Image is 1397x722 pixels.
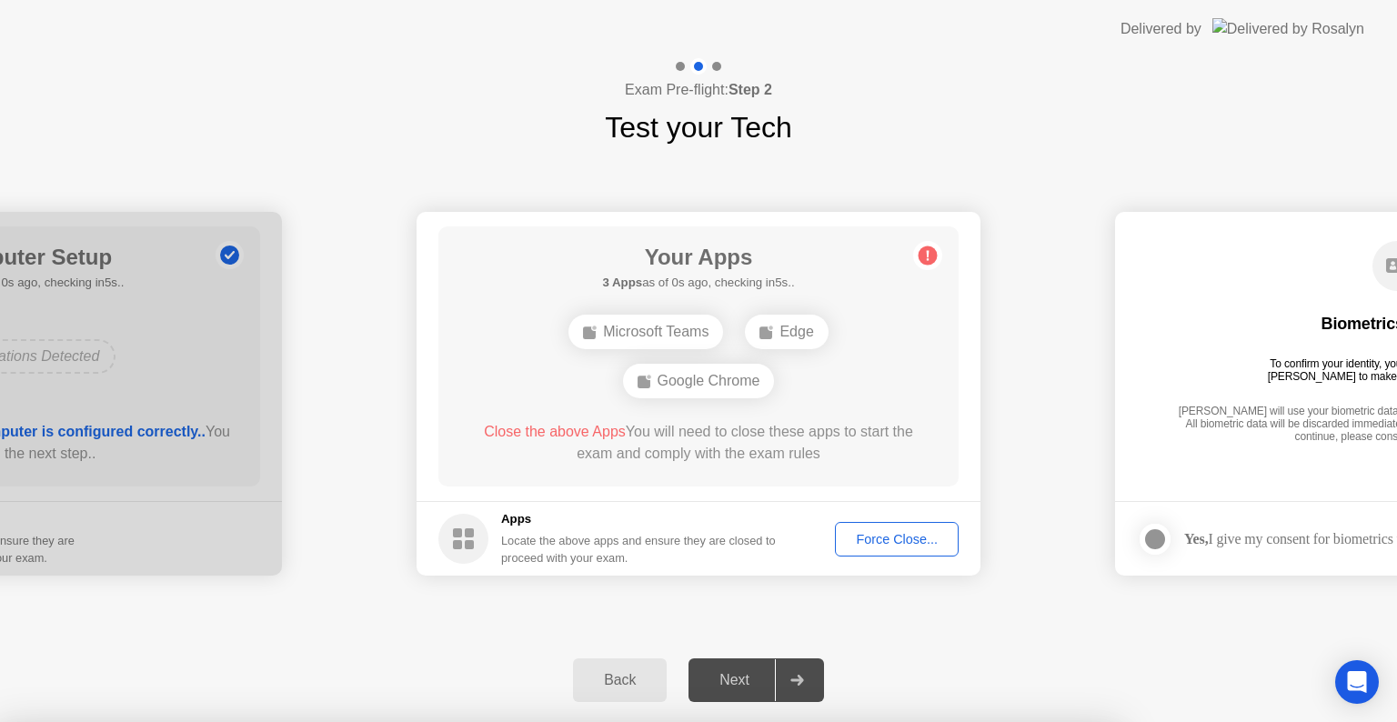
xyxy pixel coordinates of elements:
[501,532,777,567] div: Locate the above apps and ensure they are closed to proceed with your exam.
[501,510,777,528] h5: Apps
[602,241,794,274] h1: Your Apps
[1184,531,1208,547] strong: Yes,
[841,532,952,547] div: Force Close...
[484,424,626,439] span: Close the above Apps
[578,672,661,688] div: Back
[694,672,775,688] div: Next
[729,82,772,97] b: Step 2
[602,276,642,289] b: 3 Apps
[625,79,772,101] h4: Exam Pre-flight:
[623,364,775,398] div: Google Chrome
[602,274,794,292] h5: as of 0s ago, checking in5s..
[1212,18,1364,39] img: Delivered by Rosalyn
[1335,660,1379,704] div: Open Intercom Messenger
[465,421,933,465] div: You will need to close these apps to start the exam and comply with the exam rules
[1121,18,1201,40] div: Delivered by
[745,315,828,349] div: Edge
[568,315,723,349] div: Microsoft Teams
[605,105,792,149] h1: Test your Tech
